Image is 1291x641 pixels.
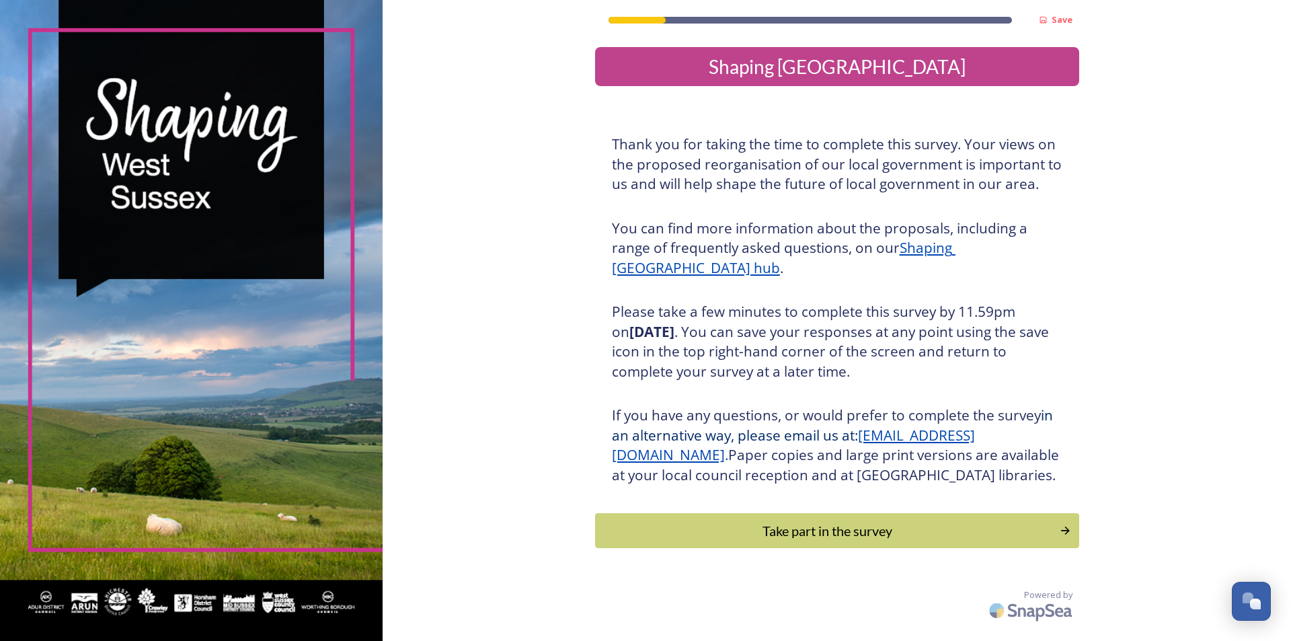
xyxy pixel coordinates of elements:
h3: Thank you for taking the time to complete this survey. Your views on the proposed reorganisation ... [612,135,1062,194]
span: . [725,445,728,464]
h3: Please take a few minutes to complete this survey by 11.59pm on . You can save your responses at ... [612,302,1062,381]
h3: If you have any questions, or would prefer to complete the survey Paper copies and large print ve... [612,406,1062,485]
span: Powered by [1024,589,1072,601]
button: Open Chat [1232,582,1271,621]
div: Shaping [GEOGRAPHIC_DATA] [600,52,1074,81]
div: Take part in the survey [602,521,1052,541]
strong: Save [1052,13,1072,26]
a: [EMAIL_ADDRESS][DOMAIN_NAME] [612,426,975,465]
strong: [DATE] [629,322,674,341]
a: Shaping [GEOGRAPHIC_DATA] hub [612,238,955,277]
img: SnapSea Logo [985,595,1079,626]
span: in an alternative way, please email us at: [612,406,1056,445]
h3: You can find more information about the proposals, including a range of frequently asked question... [612,219,1062,278]
button: Continue [595,513,1079,548]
